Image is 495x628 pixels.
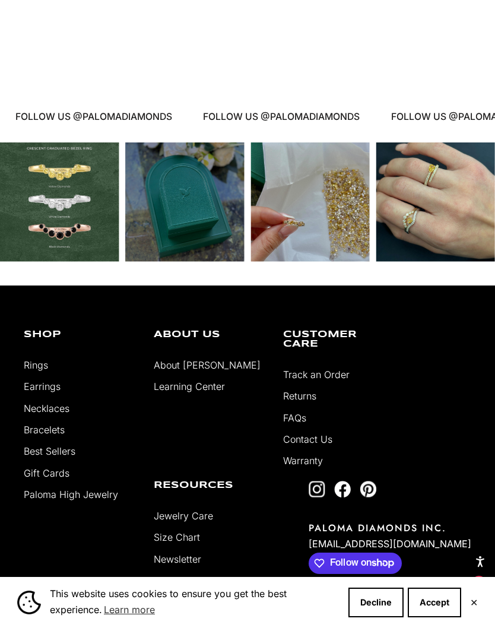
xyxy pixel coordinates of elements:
div: Instagram post opens in a popup [125,142,245,262]
a: About [PERSON_NAME] [154,359,261,371]
a: FAQs [283,412,306,424]
a: Contact Us [283,433,332,445]
button: Close [470,599,478,606]
a: Necklaces [24,402,69,414]
button: Accept [408,588,461,617]
a: Follow on Pinterest [360,481,376,497]
a: Follow on Facebook [334,481,351,497]
button: Decline [348,588,404,617]
a: Best Sellers [24,445,75,457]
p: Shop [24,330,136,340]
p: FOLLOW US @PALOMADIAMONDS [12,109,169,125]
span: This website uses cookies to ensure you get the best experience. [50,586,339,619]
a: Follow on Instagram [309,481,325,497]
div: Instagram post opens in a popup [250,142,370,262]
a: Learning Center [154,380,225,392]
a: Newsletter [154,553,201,565]
p: [EMAIL_ADDRESS][DOMAIN_NAME] [309,535,471,553]
p: FOLLOW US @PALOMADIAMONDS [199,109,356,125]
p: Customer Care [283,330,395,349]
a: Jewelry Care [154,510,213,522]
a: Track an Order [283,369,350,380]
a: Bracelets [24,424,65,436]
a: Returns [283,390,316,402]
a: Rings [24,359,48,371]
a: Size Chart [154,531,200,543]
div: Instagram post opens in a popup [376,142,495,262]
a: Gift Cards [24,467,69,479]
p: About Us [154,330,266,340]
a: Earrings [24,380,61,392]
p: Resources [154,481,266,490]
a: Paloma High Jewelry [24,489,118,500]
a: Learn more [102,601,157,619]
img: Cookie banner [17,591,41,614]
p: PALOMA DIAMONDS INC. [309,521,471,535]
a: Warranty [283,455,323,467]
